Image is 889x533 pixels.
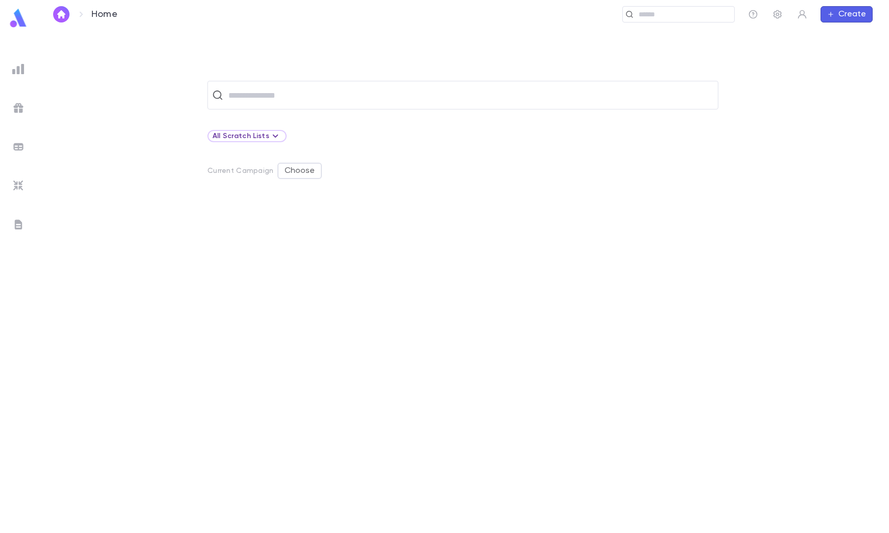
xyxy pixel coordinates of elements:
button: Create [821,6,873,23]
img: reports_grey.c525e4749d1bce6a11f5fe2a8de1b229.svg [12,63,25,75]
div: All Scratch Lists [207,130,287,142]
p: Home [91,9,118,20]
img: batches_grey.339ca447c9d9533ef1741baa751efc33.svg [12,141,25,153]
img: home_white.a664292cf8c1dea59945f0da9f25487c.svg [55,10,67,18]
div: All Scratch Lists [213,130,282,142]
p: Current Campaign [207,167,273,175]
img: logo [8,8,29,28]
img: letters_grey.7941b92b52307dd3b8a917253454ce1c.svg [12,218,25,231]
img: campaigns_grey.99e729a5f7ee94e3726e6486bddda8f1.svg [12,102,25,114]
button: Choose [277,163,322,179]
img: imports_grey.530a8a0e642e233f2baf0ef88e8c9fcb.svg [12,180,25,192]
